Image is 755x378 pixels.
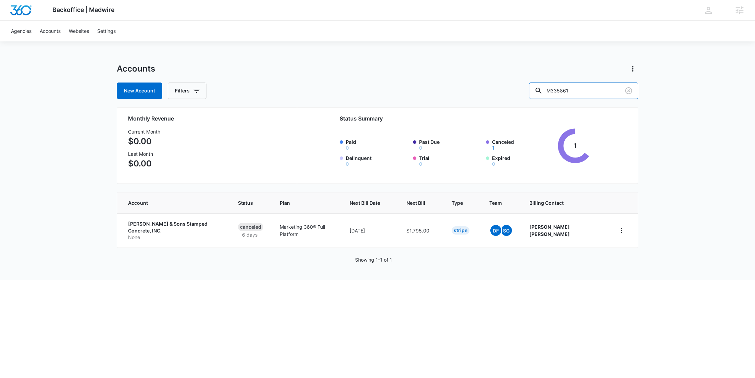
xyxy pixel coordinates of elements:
[492,154,555,166] label: Expired
[492,146,494,150] button: Canceled
[238,223,263,231] div: Canceled
[501,225,512,236] span: SG
[128,157,160,170] p: $0.00
[7,21,36,41] a: Agencies
[489,199,503,206] span: Team
[398,213,443,248] td: $1,795.00
[616,225,627,236] button: home
[117,64,155,74] h1: Accounts
[117,83,162,99] a: New Account
[128,135,160,148] p: $0.00
[93,21,120,41] a: Settings
[52,6,115,13] span: Backoffice | Madwire
[128,199,212,206] span: Account
[346,154,409,166] label: Delinquent
[355,256,392,263] p: Showing 1-1 of 1
[341,213,398,248] td: [DATE]
[238,231,262,238] p: 6 days
[529,199,600,206] span: Billing Contact
[627,63,638,74] button: Actions
[350,199,380,206] span: Next Bill Date
[623,85,634,96] button: Clear
[529,83,638,99] input: Search
[280,223,333,238] p: Marketing 360® Full Platform
[492,138,555,150] label: Canceled
[128,150,160,157] h3: Last Month
[168,83,206,99] button: Filters
[574,141,577,150] tspan: 1
[346,138,409,150] label: Paid
[419,154,482,166] label: Trial
[406,199,425,206] span: Next Bill
[340,114,593,123] h2: Status Summary
[280,199,333,206] span: Plan
[128,234,222,241] p: None
[65,21,93,41] a: Websites
[452,226,469,235] div: Stripe
[419,138,482,150] label: Past Due
[452,199,463,206] span: Type
[490,225,501,236] span: DF
[128,114,289,123] h2: Monthly Revenue
[238,199,253,206] span: Status
[529,224,570,237] strong: [PERSON_NAME] [PERSON_NAME]
[128,128,160,135] h3: Current Month
[128,220,222,234] p: [PERSON_NAME] & Sons Stamped Concrete, INC.
[36,21,65,41] a: Accounts
[128,220,222,241] a: [PERSON_NAME] & Sons Stamped Concrete, INC.None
